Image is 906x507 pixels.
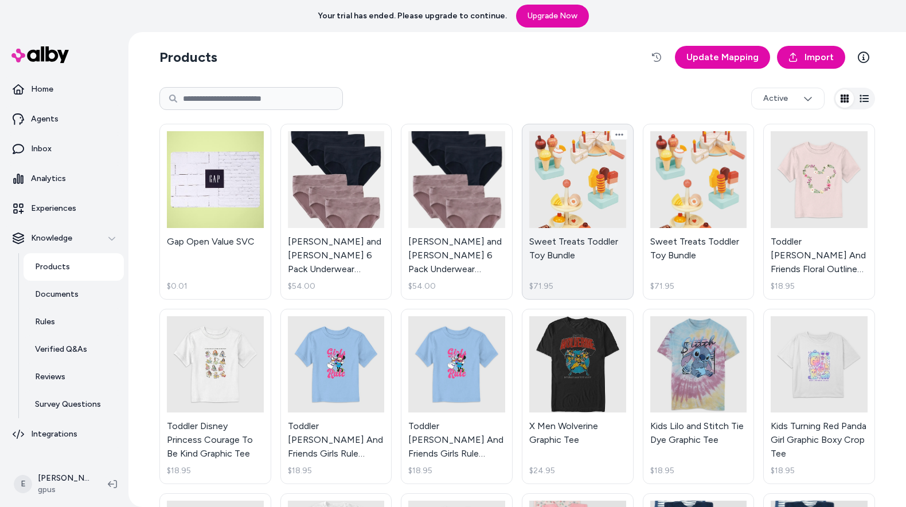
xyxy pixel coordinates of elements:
[35,344,87,355] p: Verified Q&As
[24,253,124,281] a: Products
[35,399,101,410] p: Survey Questions
[159,309,271,485] a: Toddler Disney Princess Courage To Be Kind Graphic TeeToddler Disney Princess Courage To Be Kind ...
[5,420,124,448] a: Integrations
[24,391,124,418] a: Survey Questions
[31,429,77,440] p: Integrations
[763,124,875,300] a: Toddler Mickey And Friends Floral Outline Graphic TeeToddler [PERSON_NAME] And Friends Floral Out...
[5,195,124,222] a: Experiences
[24,336,124,363] a: Verified Q&As
[31,84,53,95] p: Home
[11,46,69,63] img: alby Logo
[31,143,52,155] p: Inbox
[35,371,65,383] p: Reviews
[14,475,32,493] span: E
[5,105,124,133] a: Agents
[31,203,76,214] p: Experiences
[35,261,70,273] p: Products
[643,124,755,300] a: Sweet Treats Toddler Toy BundleSweet Treats Toddler Toy Bundle$71.95
[24,363,124,391] a: Reviews
[401,124,513,300] a: Ingrid and Isabel 6 Pack Underwear Bundle[PERSON_NAME] and [PERSON_NAME] 6 Pack Underwear Bundle$...
[31,233,72,244] p: Knowledge
[38,484,89,496] span: gpus
[5,135,124,163] a: Inbox
[7,466,99,502] button: E[PERSON_NAME]gpus
[5,225,124,252] button: Knowledge
[24,281,124,308] a: Documents
[522,124,634,300] a: Sweet Treats Toddler Toy BundleSweet Treats Toddler Toy Bundle$71.95
[318,10,507,22] p: Your trial has ended. Please upgrade to continue.
[805,50,834,64] span: Import
[31,173,66,184] p: Analytics
[38,473,89,484] p: [PERSON_NAME]
[35,289,79,300] p: Documents
[751,88,825,109] button: Active
[31,113,58,125] p: Agents
[522,309,634,485] a: X Men Wolverine Graphic TeeX Men Wolverine Graphic Tee$24.95
[5,165,124,192] a: Analytics
[24,308,124,336] a: Rules
[763,309,875,485] a: Kids Turning Red Panda Girl Graphic Boxy Crop TeeKids Turning Red Panda Girl Graphic Boxy Crop Te...
[675,46,770,69] a: Update Mapping
[643,309,755,485] a: Kids Lilo and Stitch Tie Dye Graphic TeeKids Lilo and Stitch Tie Dye Graphic Tee$18.95
[516,5,589,27] a: Upgrade Now
[159,124,271,300] a: Gap Open Value SVCGap Open Value SVC$0.01
[401,309,513,485] a: Toddler Mickey And Friends Girls Rule Graphic TeeToddler [PERSON_NAME] And Friends Girls Rule Gra...
[280,309,392,485] a: Toddler Mickey And Friends Girls Rule Graphic TeeToddler [PERSON_NAME] And Friends Girls Rule Gra...
[686,50,759,64] span: Update Mapping
[5,76,124,103] a: Home
[777,46,845,69] a: Import
[159,48,217,66] h2: Products
[280,124,392,300] a: Ingrid and Isabel 6 Pack Underwear Bundle[PERSON_NAME] and [PERSON_NAME] 6 Pack Underwear Bundle$...
[35,316,55,328] p: Rules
